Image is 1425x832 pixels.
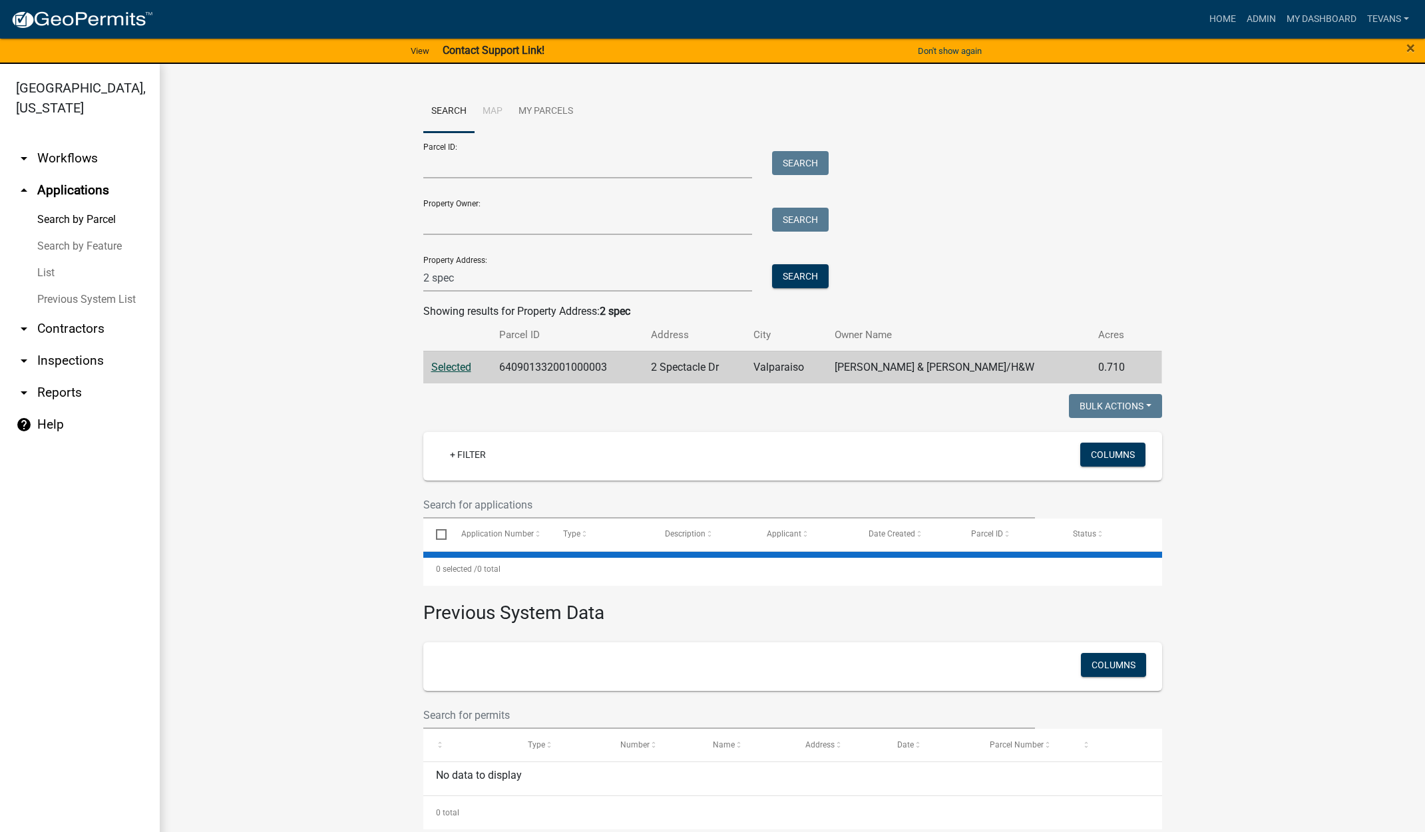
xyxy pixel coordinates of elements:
[652,519,754,550] datatable-header-cell: Description
[16,321,32,337] i: arrow_drop_down
[971,529,1003,538] span: Parcel ID
[550,519,652,550] datatable-header-cell: Type
[608,729,700,761] datatable-header-cell: Number
[436,564,477,574] span: 0 selected /
[856,519,958,550] datatable-header-cell: Date Created
[1080,443,1145,467] button: Columns
[491,319,642,351] th: Parcel ID
[423,586,1162,627] h3: Previous System Data
[16,385,32,401] i: arrow_drop_down
[431,361,471,373] a: Selected
[423,91,475,133] a: Search
[643,351,745,383] td: 2 Spectacle Dr
[528,740,545,749] span: Type
[1090,351,1142,383] td: 0.710
[665,529,706,538] span: Description
[643,319,745,351] th: Address
[563,529,580,538] span: Type
[620,740,650,749] span: Number
[745,351,827,383] td: Valparaiso
[977,729,1070,761] datatable-header-cell: Parcel Number
[793,729,885,761] datatable-header-cell: Address
[1069,394,1162,418] button: Bulk Actions
[16,150,32,166] i: arrow_drop_down
[885,729,977,761] datatable-header-cell: Date
[958,519,1060,550] datatable-header-cell: Parcel ID
[767,529,801,538] span: Applicant
[1362,7,1414,32] a: tevans
[1281,7,1362,32] a: My Dashboard
[827,319,1090,351] th: Owner Name
[772,208,829,232] button: Search
[990,740,1044,749] span: Parcel Number
[1406,40,1415,56] button: Close
[897,740,914,749] span: Date
[461,529,534,538] span: Application Number
[1406,39,1415,57] span: ×
[1241,7,1281,32] a: Admin
[772,264,829,288] button: Search
[491,351,642,383] td: 640901332001000003
[16,417,32,433] i: help
[449,519,550,550] datatable-header-cell: Application Number
[827,351,1090,383] td: [PERSON_NAME] & [PERSON_NAME]/H&W
[423,796,1162,829] div: 0 total
[745,319,827,351] th: City
[1081,653,1146,677] button: Columns
[1090,319,1142,351] th: Acres
[439,443,497,467] a: + Filter
[869,529,915,538] span: Date Created
[423,304,1162,319] div: Showing results for Property Address:
[423,702,1036,729] input: Search for permits
[805,740,835,749] span: Address
[713,740,735,749] span: Name
[913,40,987,62] button: Don't show again
[1060,519,1161,550] datatable-header-cell: Status
[1073,529,1096,538] span: Status
[16,182,32,198] i: arrow_drop_up
[772,151,829,175] button: Search
[423,491,1036,519] input: Search for applications
[405,40,435,62] a: View
[754,519,856,550] datatable-header-cell: Applicant
[510,91,581,133] a: My Parcels
[600,305,630,317] strong: 2 spec
[443,44,544,57] strong: Contact Support Link!
[423,762,1162,795] div: No data to display
[16,353,32,369] i: arrow_drop_down
[423,519,449,550] datatable-header-cell: Select
[515,729,608,761] datatable-header-cell: Type
[423,552,1162,586] div: 0 total
[1204,7,1241,32] a: Home
[700,729,793,761] datatable-header-cell: Name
